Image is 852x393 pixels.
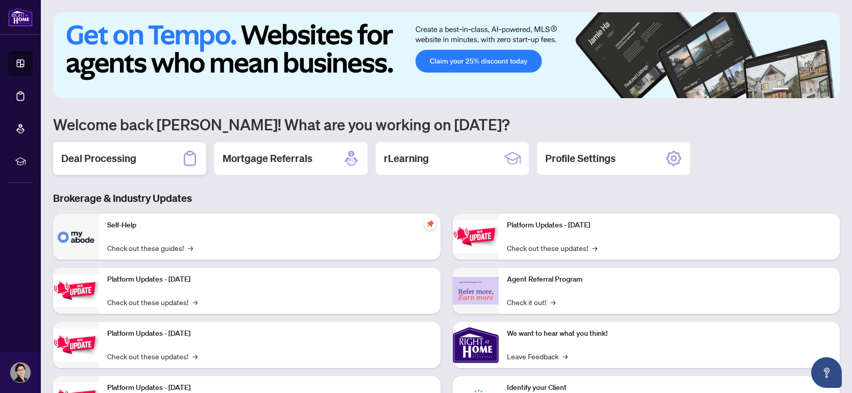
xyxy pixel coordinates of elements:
img: Self-Help [53,214,99,260]
h2: Profile Settings [545,151,616,166]
h2: rLearning [384,151,429,166]
a: Check out these updates!→ [107,296,198,308]
span: → [550,296,555,308]
span: → [192,296,198,308]
h2: Mortgage Referrals [223,151,312,166]
img: Slide 0 [53,12,840,98]
h2: Deal Processing [61,151,136,166]
span: → [188,242,193,253]
button: 6 [825,88,830,92]
a: Check out these updates!→ [507,242,597,253]
img: Agent Referral Program [453,277,499,305]
img: Platform Updates - July 21, 2025 [53,329,99,361]
button: 4 [809,88,813,92]
h3: Brokerage & Industry Updates [53,191,840,205]
img: Platform Updates - September 16, 2025 [53,274,99,307]
h1: Welcome back [PERSON_NAME]! What are you working on [DATE]? [53,114,840,134]
button: 2 [793,88,797,92]
img: Profile Icon [11,363,30,382]
p: Platform Updates - [DATE] [507,220,832,231]
span: → [192,351,198,362]
img: logo [8,8,33,27]
p: Platform Updates - [DATE] [107,328,432,339]
p: Agent Referral Program [507,274,832,285]
p: We want to hear what you think! [507,328,832,339]
p: Self-Help [107,220,432,231]
span: pushpin [424,218,436,230]
p: Platform Updates - [DATE] [107,274,432,285]
span: → [592,242,597,253]
a: Leave Feedback→ [507,351,568,362]
button: 5 [817,88,821,92]
span: → [563,351,568,362]
button: 3 [801,88,805,92]
img: We want to hear what you think! [453,322,499,368]
button: Open asap [811,357,842,388]
button: 1 [772,88,789,92]
img: Platform Updates - June 23, 2025 [453,220,499,252]
a: Check out these updates!→ [107,351,198,362]
a: Check out these guides!→ [107,242,193,253]
a: Check it out!→ [507,296,555,308]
